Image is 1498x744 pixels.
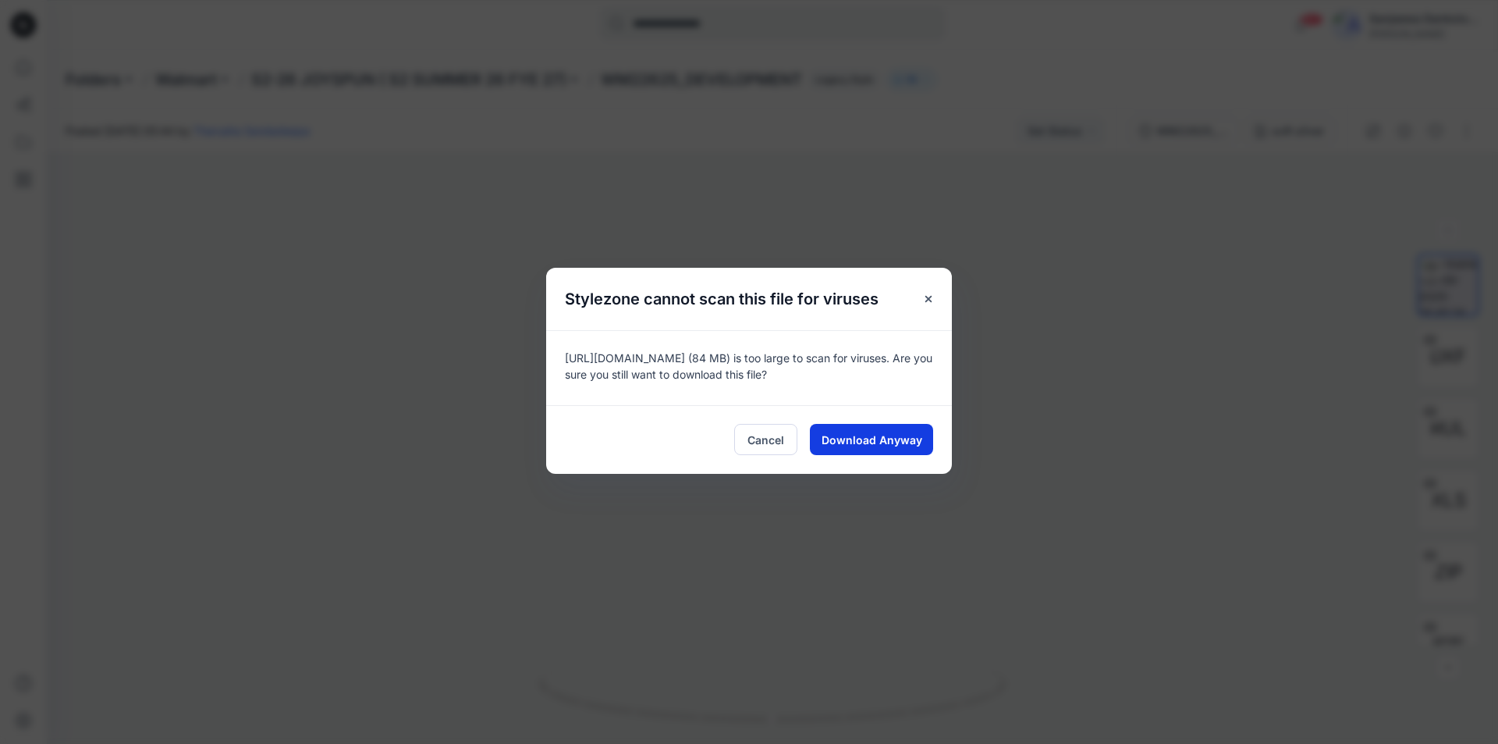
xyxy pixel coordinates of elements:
button: Cancel [734,424,797,455]
span: Cancel [747,432,784,448]
span: Download Anyway [822,432,922,448]
button: Close [914,285,942,313]
h5: Stylezone cannot scan this file for viruses [546,268,897,330]
button: Download Anyway [810,424,933,455]
div: [URL][DOMAIN_NAME] (84 MB) is too large to scan for viruses. Are you sure you still want to downl... [546,330,952,405]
